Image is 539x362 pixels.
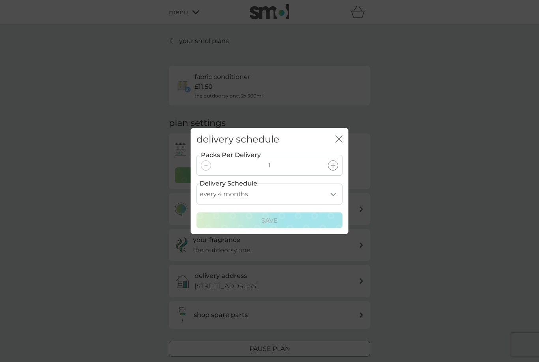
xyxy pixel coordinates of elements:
[335,135,342,144] button: close
[200,178,257,189] label: Delivery Schedule
[197,134,279,145] h2: delivery schedule
[268,160,271,171] p: 1
[261,216,278,226] p: Save
[200,150,262,160] label: Packs Per Delivery
[197,212,342,228] button: Save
